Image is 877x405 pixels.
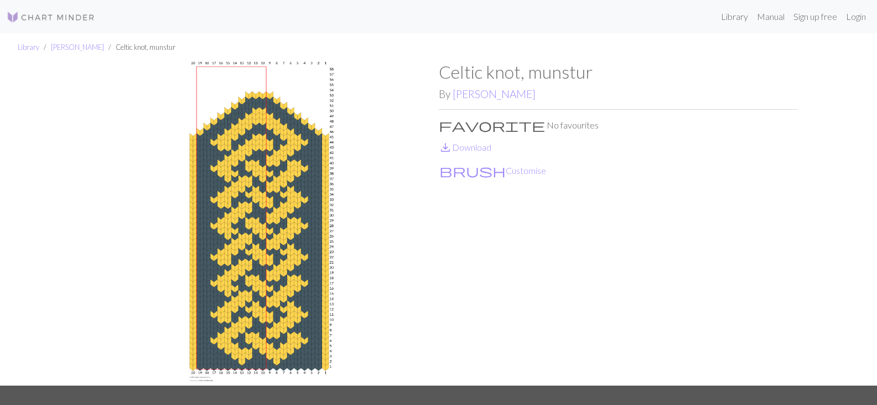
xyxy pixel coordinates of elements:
a: Library [18,43,39,52]
span: save_alt [439,140,452,155]
i: Download [439,141,452,154]
p: No favourites [439,119,797,132]
img: Logo [7,11,95,24]
button: CustomiseCustomise [439,163,547,178]
h1: Celtic knot, munstur [439,61,797,83]
a: Manual [753,6,789,28]
a: Login [842,6,870,28]
h2: By [439,88,797,100]
img: Celtic knot, munstur [80,61,439,386]
span: brush [439,163,506,178]
a: Library [717,6,753,28]
i: Customise [439,164,506,177]
span: favorite [439,117,545,133]
a: Sign up free [789,6,842,28]
a: [PERSON_NAME] [453,88,536,100]
a: DownloadDownload [439,142,491,152]
i: Favourite [439,119,545,132]
li: Celtic knot, munstur [104,42,175,53]
a: [PERSON_NAME] [51,43,104,52]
